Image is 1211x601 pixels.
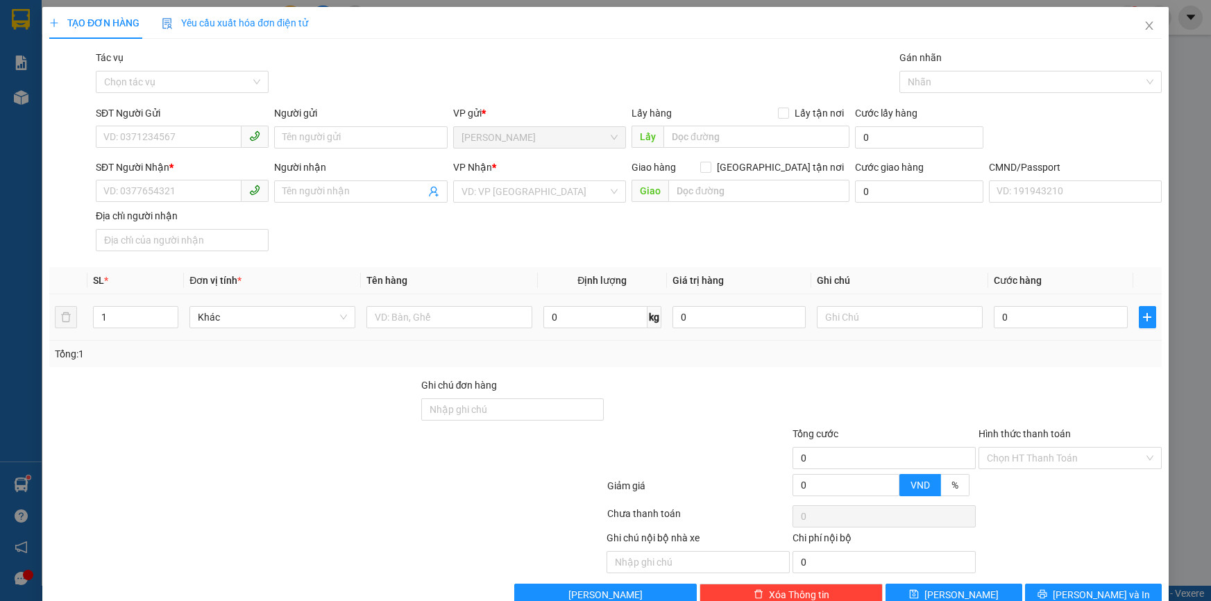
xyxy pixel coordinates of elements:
[93,275,104,286] span: SL
[663,126,849,148] input: Dọc đường
[453,162,492,173] span: VP Nhận
[989,160,1162,175] div: CMND/Passport
[994,275,1042,286] span: Cước hàng
[632,162,676,173] span: Giao hàng
[672,275,724,286] span: Giá trị hàng
[632,126,663,148] span: Lấy
[855,126,983,149] input: Cước lấy hàng
[96,160,269,175] div: SĐT Người Nhận
[162,17,308,28] span: Yêu cầu xuất hóa đơn điện tử
[1139,306,1156,328] button: plus
[911,480,930,491] span: VND
[274,105,447,121] div: Người gửi
[607,551,790,573] input: Nhập ghi chú
[606,478,792,502] div: Giảm giá
[198,307,347,328] span: Khác
[274,160,447,175] div: Người nhận
[55,346,468,362] div: Tổng: 1
[647,306,661,328] span: kg
[711,160,849,175] span: [GEOGRAPHIC_DATA] tận nơi
[855,180,983,203] input: Cước giao hàng
[55,306,77,328] button: delete
[793,530,976,551] div: Chi phí nội bộ
[96,229,269,251] input: Địa chỉ của người nhận
[421,398,604,421] input: Ghi chú đơn hàng
[855,162,924,173] label: Cước giao hàng
[366,275,407,286] span: Tên hàng
[793,428,838,439] span: Tổng cước
[607,530,790,551] div: Ghi chú nội bộ nhà xe
[366,306,532,328] input: VD: Bàn, Ghế
[1130,7,1169,46] button: Close
[909,589,919,600] span: save
[96,52,124,63] label: Tác vụ
[453,105,626,121] div: VP gửi
[632,108,672,119] span: Lấy hàng
[672,306,806,328] input: 0
[1038,589,1047,600] span: printer
[668,180,849,202] input: Dọc đường
[49,18,59,28] span: plus
[249,130,260,142] span: phone
[461,127,618,148] span: Ngã Tư Huyện
[577,275,627,286] span: Định lượng
[754,589,763,600] span: delete
[1140,312,1155,323] span: plus
[817,306,983,328] input: Ghi Chú
[606,506,792,530] div: Chưa thanh toán
[951,480,958,491] span: %
[899,52,942,63] label: Gán nhãn
[421,380,498,391] label: Ghi chú đơn hàng
[162,18,173,29] img: icon
[428,186,439,197] span: user-add
[49,17,139,28] span: TẠO ĐƠN HÀNG
[1144,20,1155,31] span: close
[96,208,269,223] div: Địa chỉ người nhận
[632,180,668,202] span: Giao
[789,105,849,121] span: Lấy tận nơi
[855,108,917,119] label: Cước lấy hàng
[979,428,1071,439] label: Hình thức thanh toán
[249,185,260,196] span: phone
[189,275,242,286] span: Đơn vị tính
[811,267,988,294] th: Ghi chú
[96,105,269,121] div: SĐT Người Gửi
